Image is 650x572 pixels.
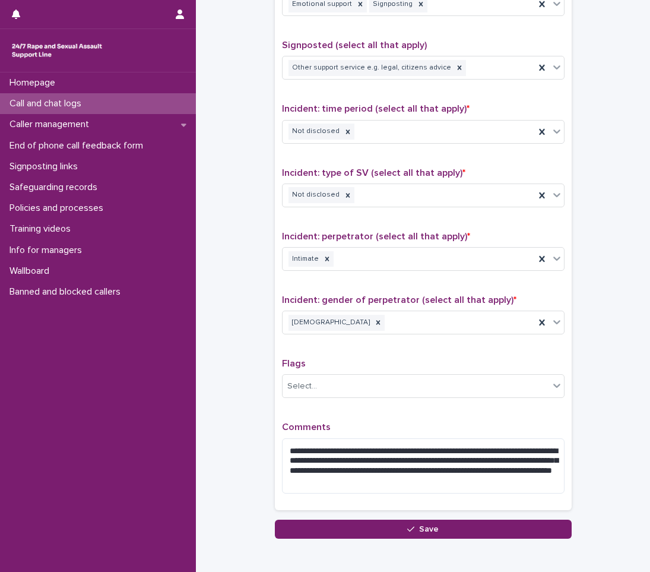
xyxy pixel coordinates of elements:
[5,245,91,256] p: Info for managers
[282,422,331,432] span: Comments
[5,286,130,298] p: Banned and blocked callers
[288,187,341,203] div: Not disclosed
[282,295,516,305] span: Incident: gender of perpetrator (select all that apply)
[282,104,470,113] span: Incident: time period (select all that apply)
[288,124,341,140] div: Not disclosed
[5,182,107,193] p: Safeguarding records
[282,40,427,50] span: Signposted (select all that apply)
[288,251,321,267] div: Intimate
[282,232,470,241] span: Incident: perpetrator (select all that apply)
[287,380,317,393] div: Select...
[275,520,572,539] button: Save
[5,266,59,277] p: Wallboard
[5,140,153,151] p: End of phone call feedback form
[419,525,439,533] span: Save
[5,119,99,130] p: Caller management
[5,223,80,235] p: Training videos
[282,359,306,368] span: Flags
[5,98,91,109] p: Call and chat logs
[9,39,104,62] img: rhQMoQhaT3yELyF149Cw
[288,60,453,76] div: Other support service e.g. legal, citizens advice
[5,161,87,172] p: Signposting links
[282,168,465,178] span: Incident: type of SV (select all that apply)
[5,77,65,89] p: Homepage
[288,315,372,331] div: [DEMOGRAPHIC_DATA]
[5,203,113,214] p: Policies and processes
